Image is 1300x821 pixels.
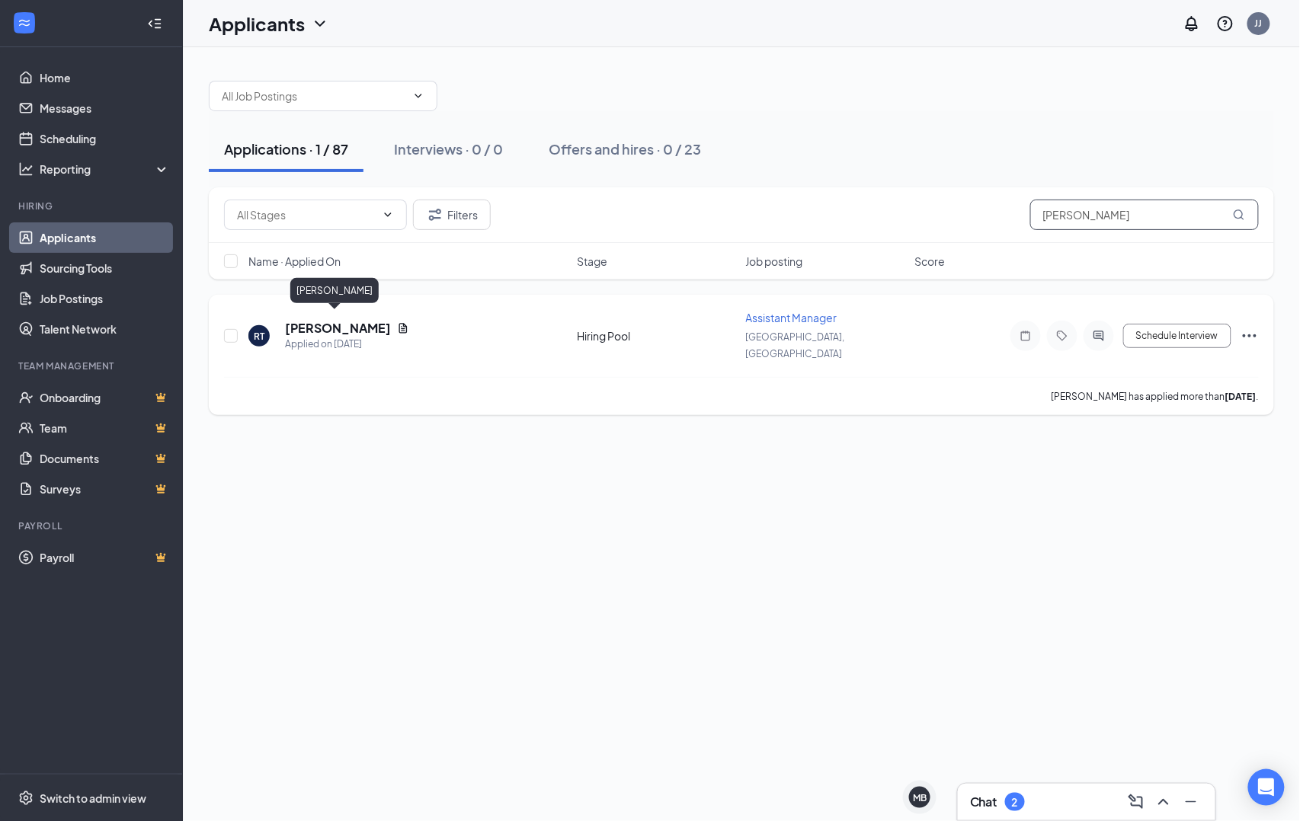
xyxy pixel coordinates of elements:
[1090,330,1108,342] svg: ActiveChat
[40,443,170,474] a: DocumentsCrown
[914,254,945,269] span: Score
[746,311,837,324] span: Assistant Manager
[913,791,927,804] div: MB
[285,337,409,352] div: Applied on [DATE]
[1012,796,1018,809] div: 2
[17,15,32,30] svg: WorkstreamLogo
[1123,324,1231,348] button: Schedule Interview
[209,11,305,37] h1: Applicants
[248,254,341,269] span: Name · Applied On
[1248,769,1285,806] div: Open Intercom Messenger
[40,413,170,443] a: TeamCrown
[254,330,264,343] div: RT
[40,542,170,573] a: PayrollCrown
[18,359,167,372] div: Team Management
[746,254,803,269] span: Job posting
[18,791,34,806] svg: Settings
[746,331,845,359] span: [GEOGRAPHIC_DATA], [GEOGRAPHIC_DATA]
[1179,790,1203,814] button: Minimize
[1183,14,1201,33] svg: Notifications
[1233,209,1245,221] svg: MagnifyingGlass
[40,791,146,806] div: Switch to admin view
[40,283,170,314] a: Job Postings
[1255,17,1263,30] div: JJ
[577,254,607,269] span: Stage
[1053,330,1071,342] svg: Tag
[40,123,170,154] a: Scheduling
[382,209,394,221] svg: ChevronDown
[18,161,34,177] svg: Analysis
[311,14,329,33] svg: ChevronDown
[577,328,737,343] div: Hiring Pool
[1216,14,1234,33] svg: QuestionInfo
[397,322,409,334] svg: Document
[1151,790,1176,814] button: ChevronUp
[40,62,170,93] a: Home
[1052,390,1259,403] p: [PERSON_NAME] has applied more than .
[18,200,167,212] div: Hiring
[970,794,997,810] h3: Chat
[40,222,170,253] a: Applicants
[1241,327,1259,345] svg: Ellipses
[40,161,171,177] div: Reporting
[40,382,170,413] a: OnboardingCrown
[1225,391,1257,402] b: [DATE]
[413,200,491,230] button: Filter Filters
[1017,330,1035,342] svg: Note
[40,93,170,123] a: Messages
[40,314,170,344] a: Talent Network
[40,253,170,283] a: Sourcing Tools
[147,16,162,31] svg: Collapse
[224,139,348,158] div: Applications · 1 / 87
[237,206,376,223] input: All Stages
[18,519,167,532] div: Payroll
[1124,790,1148,814] button: ComposeMessage
[40,474,170,504] a: SurveysCrown
[426,206,444,224] svg: Filter
[222,88,406,104] input: All Job Postings
[412,90,424,102] svg: ChevronDown
[1154,793,1173,811] svg: ChevronUp
[1127,793,1145,811] svg: ComposeMessage
[549,139,701,158] div: Offers and hires · 0 / 23
[290,278,379,303] div: [PERSON_NAME]
[1182,793,1200,811] svg: Minimize
[1030,200,1259,230] input: Search in applications
[285,320,391,337] h5: [PERSON_NAME]
[394,139,503,158] div: Interviews · 0 / 0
